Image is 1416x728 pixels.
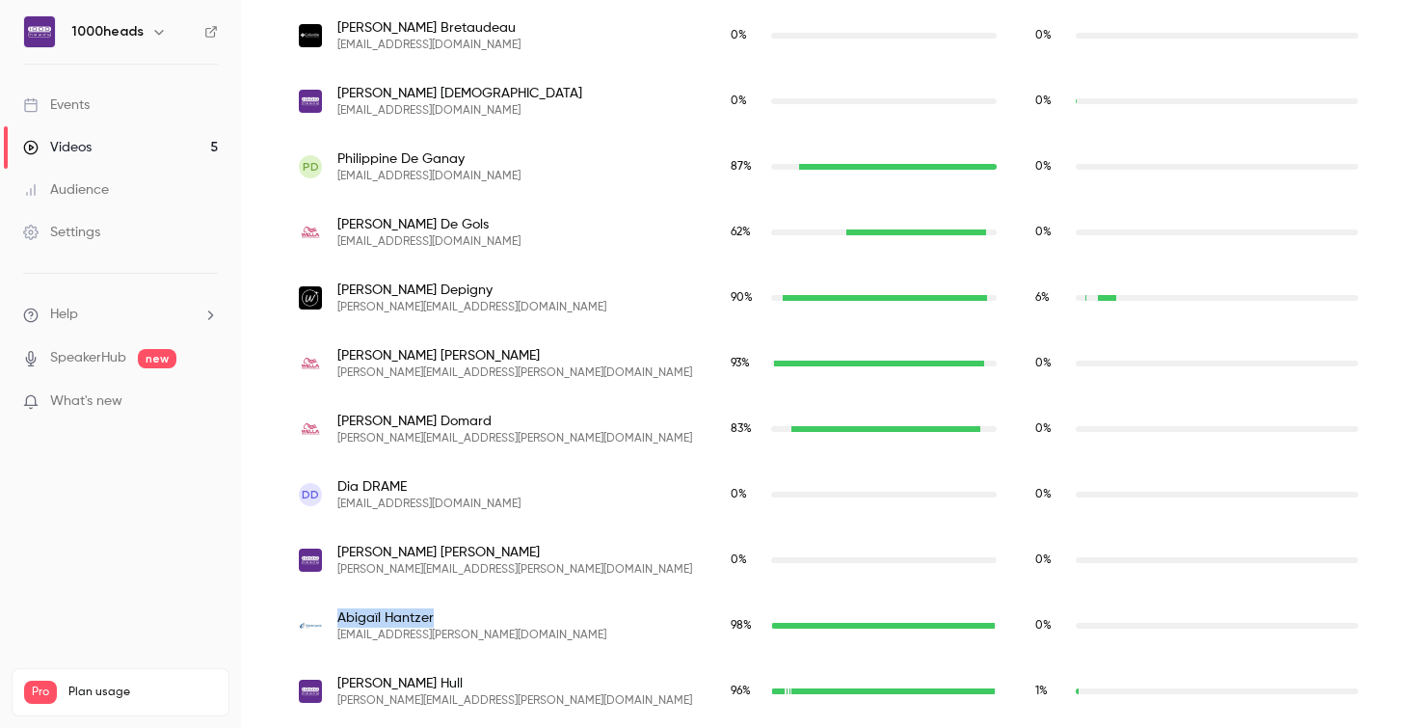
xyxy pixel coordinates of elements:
span: 62 % [731,227,751,238]
span: Replay watch time [1035,355,1066,372]
span: 0 % [1035,423,1052,435]
span: PD [303,158,319,175]
img: wella.com [299,352,322,375]
span: 1 % [1035,686,1048,697]
span: Replay watch time [1035,224,1066,241]
span: [EMAIL_ADDRESS][PERSON_NAME][DOMAIN_NAME] [337,628,606,643]
span: 0 % [731,95,747,107]
span: Replay watch time [1035,683,1066,700]
span: [PERSON_NAME] [PERSON_NAME] [337,346,692,365]
img: 1000heads.com [299,549,322,572]
span: Help [50,305,78,325]
span: Replay watch time [1035,93,1066,110]
span: [PERSON_NAME] [DEMOGRAPHIC_DATA] [337,84,582,103]
span: Live watch time [731,93,761,110]
div: cathy.domard@wella.com [280,396,1377,462]
span: [PERSON_NAME] De Gols [337,215,521,234]
span: [EMAIL_ADDRESS][DOMAIN_NAME] [337,103,582,119]
div: philippinedeganay@gmail.com [280,134,1377,200]
span: Replay watch time [1035,552,1066,569]
img: wella.com [299,418,322,441]
img: columbia.com [299,24,322,47]
span: 0 % [1035,489,1052,500]
span: Replay watch time [1035,617,1066,634]
div: frank.grindrod@1000heads.com [280,527,1377,593]
div: Settings [23,223,100,242]
span: Live watch time [731,552,761,569]
span: Live watch time [731,289,761,307]
div: cristelle.de-gols@wella.com [280,200,1377,265]
img: 1000heads.com [299,90,322,113]
span: Abigaïl Hantzer [337,608,606,628]
span: 6 % [1035,292,1050,304]
span: 0 % [1035,358,1052,369]
img: etienne-lacroix.com [299,614,322,637]
span: [PERSON_NAME][EMAIL_ADDRESS][PERSON_NAME][DOMAIN_NAME] [337,693,692,709]
span: [PERSON_NAME] Bretaudeau [337,18,521,38]
li: help-dropdown-opener [23,305,218,325]
img: 1000heads.com [299,680,322,703]
span: 0 % [1035,161,1052,173]
span: Dia DRAME [337,477,521,497]
span: Replay watch time [1035,158,1066,175]
span: 93 % [731,358,750,369]
img: wella.com [299,221,322,244]
span: Replay watch time [1035,420,1066,438]
span: [PERSON_NAME][EMAIL_ADDRESS][PERSON_NAME][DOMAIN_NAME] [337,365,692,381]
span: Live watch time [731,683,761,700]
span: 83 % [731,423,752,435]
span: DD [302,486,319,503]
span: Plan usage [68,685,217,700]
span: [PERSON_NAME] [PERSON_NAME] [337,543,692,562]
span: [PERSON_NAME] Depigny [337,281,606,300]
div: Audience [23,180,109,200]
span: [EMAIL_ADDRESS][DOMAIN_NAME] [337,169,521,184]
img: 1000heads [24,16,55,47]
span: Pro [24,681,57,704]
span: [EMAIL_ADDRESS][DOMAIN_NAME] [337,38,521,53]
span: Replay watch time [1035,289,1066,307]
span: 0 % [1035,95,1052,107]
span: new [138,349,176,368]
span: 0 % [1035,30,1052,41]
div: communication.cirra@etienne-lacroix.com [280,593,1377,659]
span: Philippine De Ganay [337,149,521,169]
div: allen.hull@1000heads.com [280,659,1377,724]
span: 90 % [731,292,753,304]
span: Live watch time [731,486,761,503]
iframe: Noticeable Trigger [195,393,218,411]
span: 98 % [731,620,752,632]
span: Replay watch time [1035,486,1066,503]
span: [PERSON_NAME] Hull [337,674,692,693]
span: 0 % [731,554,747,566]
span: Live watch time [731,158,761,175]
span: Replay watch time [1035,27,1066,44]
span: [EMAIL_ADDRESS][DOMAIN_NAME] [337,234,521,250]
span: [PERSON_NAME][EMAIL_ADDRESS][DOMAIN_NAME] [337,300,606,315]
div: anne.wallois@wonderbox.com [280,265,1377,331]
a: SpeakerHub [50,348,126,368]
span: [PERSON_NAME][EMAIL_ADDRESS][PERSON_NAME][DOMAIN_NAME] [337,562,692,578]
span: Live watch time [731,224,761,241]
span: Live watch time [731,617,761,634]
span: 0 % [1035,554,1052,566]
span: 0 % [1035,620,1052,632]
img: wonderbox.com [299,286,322,310]
span: Live watch time [731,27,761,44]
span: [PERSON_NAME] Domard [337,412,692,431]
span: 0 % [731,30,747,41]
div: laura.dimaggio@wella.com [280,331,1377,396]
span: 96 % [731,686,751,697]
span: 87 % [731,161,752,173]
div: Videos [23,138,92,157]
span: Live watch time [731,420,761,438]
span: 0 % [731,489,747,500]
h6: 1000heads [71,22,144,41]
div: Events [23,95,90,115]
div: pierre.camboly@1000heads.com [280,68,1377,134]
div: cbretaudeau@columbia.com [280,3,1377,68]
span: What's new [50,391,122,412]
span: 0 % [1035,227,1052,238]
span: [EMAIL_ADDRESS][DOMAIN_NAME] [337,497,521,512]
span: [PERSON_NAME][EMAIL_ADDRESS][PERSON_NAME][DOMAIN_NAME] [337,431,692,446]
